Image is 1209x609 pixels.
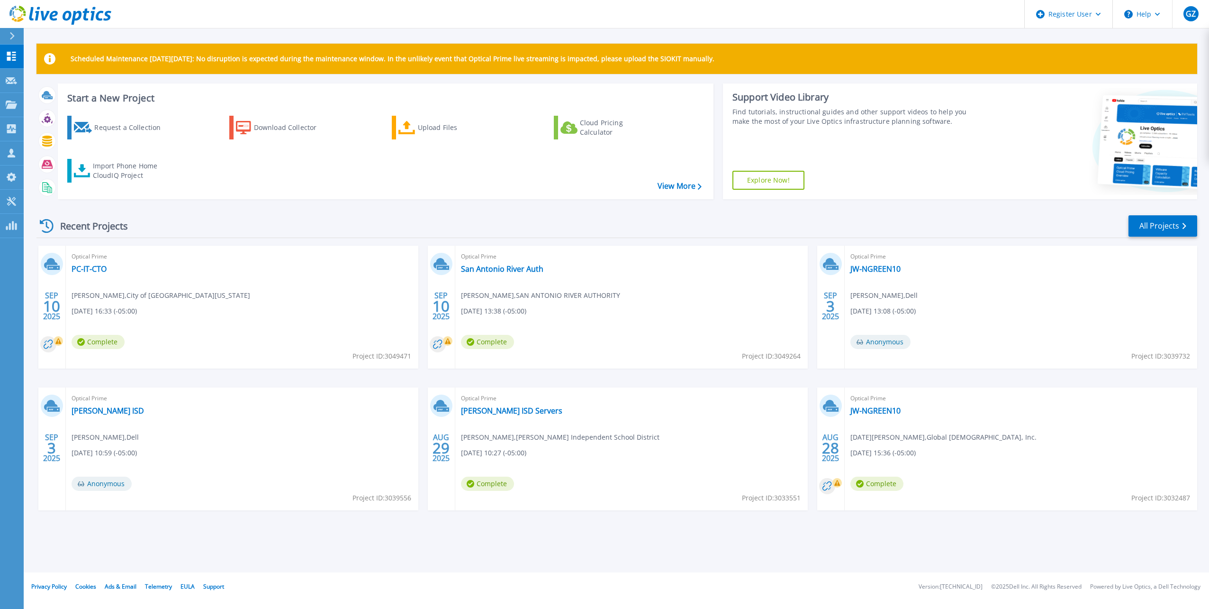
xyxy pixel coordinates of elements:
[43,289,61,323] div: SEP 2025
[72,335,125,349] span: Complete
[461,448,526,458] span: [DATE] 10:27 (-05:00)
[742,493,801,503] span: Project ID: 3033551
[821,431,839,465] div: AUG 2025
[1186,10,1196,18] span: GZ
[461,306,526,316] span: [DATE] 13:38 (-05:00)
[47,444,56,452] span: 3
[229,116,335,139] a: Download Collector
[72,477,132,491] span: Anonymous
[72,448,137,458] span: [DATE] 10:59 (-05:00)
[203,582,224,591] a: Support
[461,477,514,491] span: Complete
[742,351,801,361] span: Project ID: 3049264
[461,335,514,349] span: Complete
[418,118,494,137] div: Upload Files
[145,582,172,591] a: Telemetry
[554,116,659,139] a: Cloud Pricing Calculator
[352,351,411,361] span: Project ID: 3049471
[72,432,139,443] span: [PERSON_NAME] , Dell
[461,251,802,262] span: Optical Prime
[72,264,107,274] a: PC-IT-CTO
[392,116,497,139] a: Upload Files
[461,290,620,301] span: [PERSON_NAME] , SAN ANTONIO RIVER AUTHORITY
[433,444,450,452] span: 29
[850,251,1191,262] span: Optical Prime
[254,118,330,137] div: Download Collector
[461,432,659,443] span: [PERSON_NAME] , [PERSON_NAME] Independent School District
[72,251,413,262] span: Optical Prime
[72,406,144,415] a: [PERSON_NAME] ISD
[850,393,1191,404] span: Optical Prime
[433,302,450,310] span: 10
[822,444,839,452] span: 28
[432,431,450,465] div: AUG 2025
[75,582,96,591] a: Cookies
[43,431,61,465] div: SEP 2025
[991,584,1082,590] li: © 2025 Dell Inc. All Rights Reserved
[826,302,835,310] span: 3
[850,432,1037,443] span: [DATE][PERSON_NAME] , Global [DEMOGRAPHIC_DATA], Inc.
[72,306,137,316] span: [DATE] 16:33 (-05:00)
[850,477,903,491] span: Complete
[1131,351,1190,361] span: Project ID: 3039732
[732,91,977,103] div: Support Video Library
[732,171,804,190] a: Explore Now!
[31,582,67,591] a: Privacy Policy
[67,116,173,139] a: Request a Collection
[850,306,916,316] span: [DATE] 13:08 (-05:00)
[821,289,839,323] div: SEP 2025
[580,118,656,137] div: Cloud Pricing Calculator
[93,161,167,180] div: Import Phone Home CloudIQ Project
[461,264,543,274] a: San Antonio River Auth
[850,290,918,301] span: [PERSON_NAME] , Dell
[72,290,250,301] span: [PERSON_NAME] , City of [GEOGRAPHIC_DATA][US_STATE]
[461,393,802,404] span: Optical Prime
[72,393,413,404] span: Optical Prime
[352,493,411,503] span: Project ID: 3039556
[36,214,141,238] div: Recent Projects
[461,406,562,415] a: [PERSON_NAME] ISD Servers
[850,264,901,274] a: JW-NGREEN10
[43,302,60,310] span: 10
[1131,493,1190,503] span: Project ID: 3032487
[67,93,701,103] h3: Start a New Project
[1090,584,1200,590] li: Powered by Live Optics, a Dell Technology
[658,182,702,191] a: View More
[94,118,170,137] div: Request a Collection
[850,335,911,349] span: Anonymous
[180,582,195,591] a: EULA
[919,584,983,590] li: Version: [TECHNICAL_ID]
[105,582,136,591] a: Ads & Email
[850,448,916,458] span: [DATE] 15:36 (-05:00)
[432,289,450,323] div: SEP 2025
[732,107,977,126] div: Find tutorials, instructional guides and other support videos to help you make the most of your L...
[71,55,714,63] p: Scheduled Maintenance [DATE][DATE]: No disruption is expected during the maintenance window. In t...
[1128,215,1197,237] a: All Projects
[850,406,901,415] a: JW-NGREEN10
